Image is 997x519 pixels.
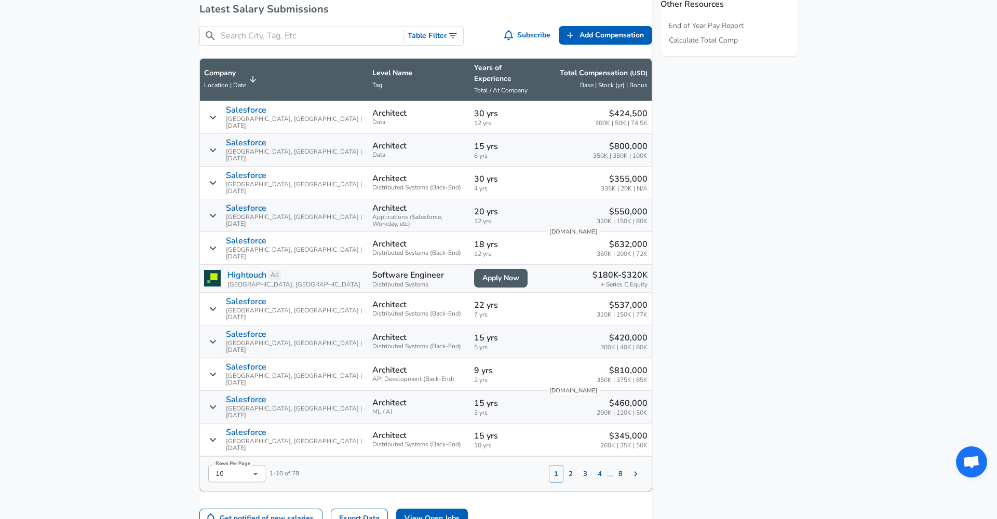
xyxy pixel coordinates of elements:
span: 4 yrs [474,185,538,192]
span: [GEOGRAPHIC_DATA], [GEOGRAPHIC_DATA] | [DATE] [226,214,364,227]
span: [GEOGRAPHIC_DATA], [GEOGRAPHIC_DATA] | [DATE] [226,373,364,386]
span: 5 yrs [474,344,538,351]
span: 7 yrs [474,311,538,318]
table: Salary Submissions [199,58,652,491]
span: 350K | 375K | 85K [597,377,648,384]
span: 12 yrs [474,251,538,257]
span: 260K | 35K | 50K [600,442,648,449]
span: [GEOGRAPHIC_DATA], [GEOGRAPHIC_DATA] | [DATE] [226,181,364,195]
p: 9 yrs [474,364,538,377]
p: Salesforce [226,362,266,372]
span: Data [372,152,466,158]
input: Search City, Tag, Etc [221,30,399,43]
p: Salesforce [226,428,266,437]
span: Base | Stock (yr) | Bonus [580,81,648,89]
span: Total / At Company [474,86,528,94]
a: End of Year Pay Report [669,21,744,31]
p: Years of Experience [474,63,538,84]
a: Hightouch [227,269,266,281]
p: Salesforce [226,203,266,213]
span: Applications (Salesforce, Workday, etc) [372,214,466,227]
p: Level Name [372,68,466,78]
p: ... [607,468,613,480]
p: $550,000 [597,206,648,218]
p: Salesforce [226,395,266,404]
span: Location | Date [204,81,246,89]
p: $632,000 [597,238,648,251]
span: API Development (Back-End) [372,376,466,383]
span: Tag [372,81,382,89]
span: 360K | 200K | 72K [597,251,648,257]
a: Ad [268,270,281,280]
p: 20 yrs [474,206,538,218]
h6: Latest Salary Submissions [199,1,652,18]
button: 1 [549,465,563,483]
span: Distributed Systems (Back-End) [372,184,466,191]
p: Architect [372,203,407,213]
p: Salesforce [226,297,266,306]
p: 18 yrs [474,238,538,251]
p: $345,000 [600,430,648,442]
p: Salesforce [226,330,266,339]
span: Data [372,119,466,126]
span: [GEOGRAPHIC_DATA], [GEOGRAPHIC_DATA] | [DATE] [226,405,364,419]
p: Salesforce [226,138,266,147]
span: Distributed Systems (Back-End) [372,310,466,317]
span: [GEOGRAPHIC_DATA], [GEOGRAPHIC_DATA] | [DATE] [226,116,364,129]
a: Apply Now [474,269,528,288]
span: Distributed Systems (Back-End) [372,441,466,448]
span: [GEOGRAPHIC_DATA], [GEOGRAPHIC_DATA] | [DATE] [226,307,364,321]
span: Distributed Systems (Back-End) [372,250,466,256]
button: 2 [563,465,578,483]
span: 10 yrs [474,442,538,449]
span: 350K | 350K | 100K [593,153,648,159]
button: Subscribe [502,26,555,45]
span: 320K | 150K | 80K [597,218,648,225]
p: 15 yrs [474,397,538,409]
span: 310K | 150K | 77K [597,311,648,318]
p: 15 yrs [474,430,538,442]
p: Company [204,68,246,78]
span: 2 yrs [474,377,538,384]
p: 30 yrs [474,173,538,185]
span: 335K | 20K | N/A [601,185,648,192]
span: 12 yrs [474,120,538,127]
label: Rows Per Page [215,460,250,467]
p: Architect [372,141,407,151]
p: Total Compensation [560,68,648,78]
p: Salesforce [226,171,266,180]
span: 6 yrs [474,153,538,159]
span: [GEOGRAPHIC_DATA], [GEOGRAPHIC_DATA] | [DATE] [226,340,364,353]
p: Architect [372,365,407,375]
p: Architect [372,398,407,407]
button: 8 [613,465,628,483]
p: $810,000 [597,364,648,377]
span: Distributed Systems (Back-End) [372,343,466,350]
span: [GEOGRAPHIC_DATA], [GEOGRAPHIC_DATA] | [DATE] [226,148,364,162]
span: ML / AI [372,408,466,415]
p: $537,000 [597,299,648,311]
p: 30 yrs [474,107,538,120]
p: Architect [372,108,407,118]
span: Distributed Systems [372,281,466,288]
span: CompanyLocation | Date [204,68,260,91]
p: Salesforce [226,105,266,115]
p: Architect [372,239,407,249]
span: 300K | 50K | 74.5K [595,120,648,127]
a: Add Compensation [559,26,652,45]
p: $800,000 [593,140,648,153]
p: $355,000 [601,173,648,185]
span: Total Compensation (USD) Base | Stock (yr) | Bonus [546,68,648,91]
p: $424,500 [595,107,648,120]
p: $420,000 [600,332,648,344]
p: 15 yrs [474,332,538,344]
a: Calculate Total Comp [669,35,738,46]
span: [GEOGRAPHIC_DATA], [GEOGRAPHIC_DATA] [227,281,360,288]
button: (USD) [630,69,648,78]
span: 300K | 40K | 80K [600,344,648,351]
span: + Series C Equity [601,281,648,288]
span: 3 yrs [474,409,538,416]
p: 22 yrs [474,299,538,311]
button: 3 [578,465,592,483]
div: 10 [208,465,265,482]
